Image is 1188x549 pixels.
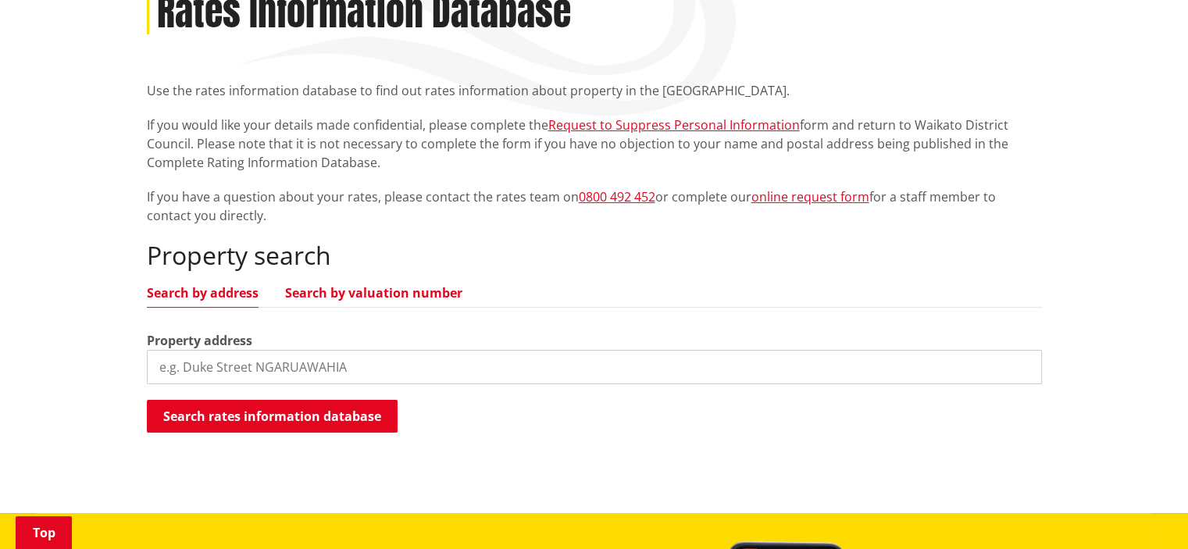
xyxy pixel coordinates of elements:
[147,331,252,350] label: Property address
[548,116,800,134] a: Request to Suppress Personal Information
[147,350,1042,384] input: e.g. Duke Street NGARUAWAHIA
[147,116,1042,172] p: If you would like your details made confidential, please complete the form and return to Waikato ...
[16,516,72,549] a: Top
[285,287,462,299] a: Search by valuation number
[147,187,1042,225] p: If you have a question about your rates, please contact the rates team on or complete our for a s...
[147,287,259,299] a: Search by address
[147,241,1042,270] h2: Property search
[751,188,869,205] a: online request form
[1116,483,1172,540] iframe: Messenger Launcher
[579,188,655,205] a: 0800 492 452
[147,81,1042,100] p: Use the rates information database to find out rates information about property in the [GEOGRAPHI...
[147,400,398,433] button: Search rates information database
